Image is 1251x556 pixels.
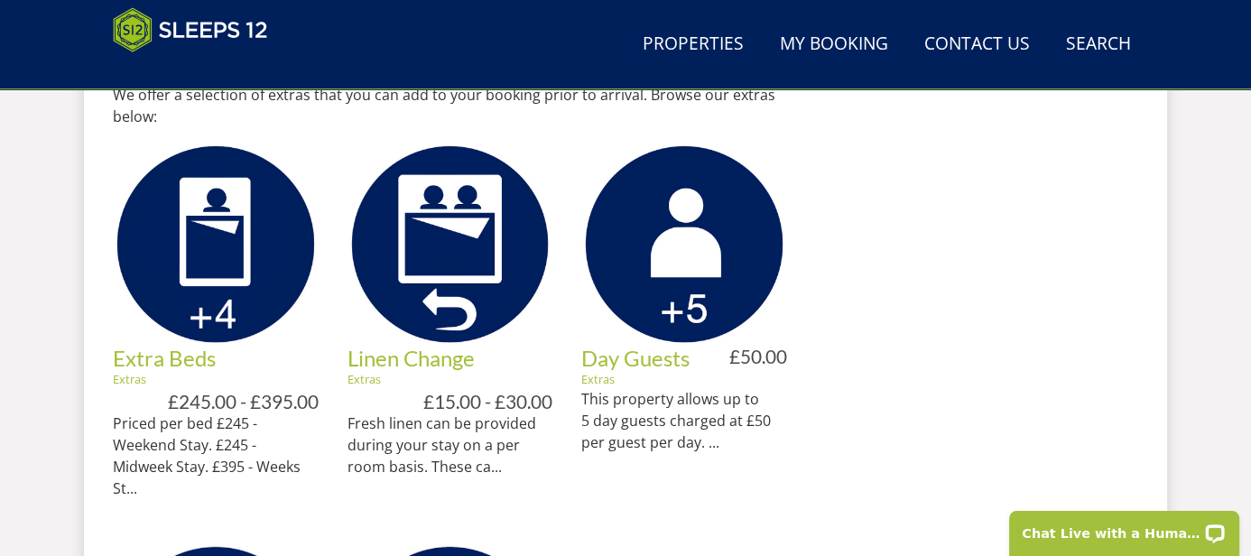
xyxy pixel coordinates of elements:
h4: £50.00 [729,347,787,388]
img: Linen Change [347,142,553,347]
p: Priced per bed £245 - Weekend Stay. £245 - Midweek Stay. £395 - Weeks St... [113,412,319,499]
iframe: LiveChat chat widget [997,499,1251,556]
img: Sleeps 12 [113,7,268,52]
a: Search [1059,24,1138,65]
a: Extras [581,371,615,387]
img: Day Guests [581,142,787,347]
p: This property allows up to 5 day guests charged at £50 per guest per day. ... [581,388,787,453]
a: Extra Beds [113,345,216,371]
a: Contact Us [917,24,1037,65]
a: Extras [347,371,381,387]
iframe: Customer reviews powered by Trustpilot [104,63,293,79]
a: Extras [113,371,146,387]
h4: £15.00 - £30.00 [423,392,552,412]
a: My Booking [773,24,895,65]
h4: £245.00 - £395.00 [168,392,319,412]
p: We offer a selection of extras that you can add to your booking prior to arrival. Browse our extr... [113,84,787,127]
img: Extra Beds [113,142,319,347]
p: Fresh linen can be provided during your stay on a per room basis. These ca... [347,412,553,477]
a: Properties [635,24,751,65]
a: Day Guests [581,345,690,371]
a: Linen Change [347,345,475,371]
